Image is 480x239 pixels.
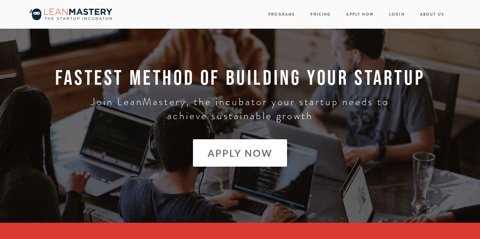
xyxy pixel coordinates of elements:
a: About Us [420,10,444,19]
a: Login [389,10,405,19]
a: Apply Now [346,10,373,19]
h1: FASTEST METHOD OF BUILDING YOUR STARTUP [13,66,467,89]
a: Programs [268,11,295,17]
h3: Join LeanMastery, the incubator your startup needs to achieve sustainable growth [90,95,390,123]
img: LeanMastery, the incubator your startup needs to get going, grow &amp; thrive [26,7,115,22]
a: APPLY NOW [193,139,287,167]
a: Pricing [310,10,331,19]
